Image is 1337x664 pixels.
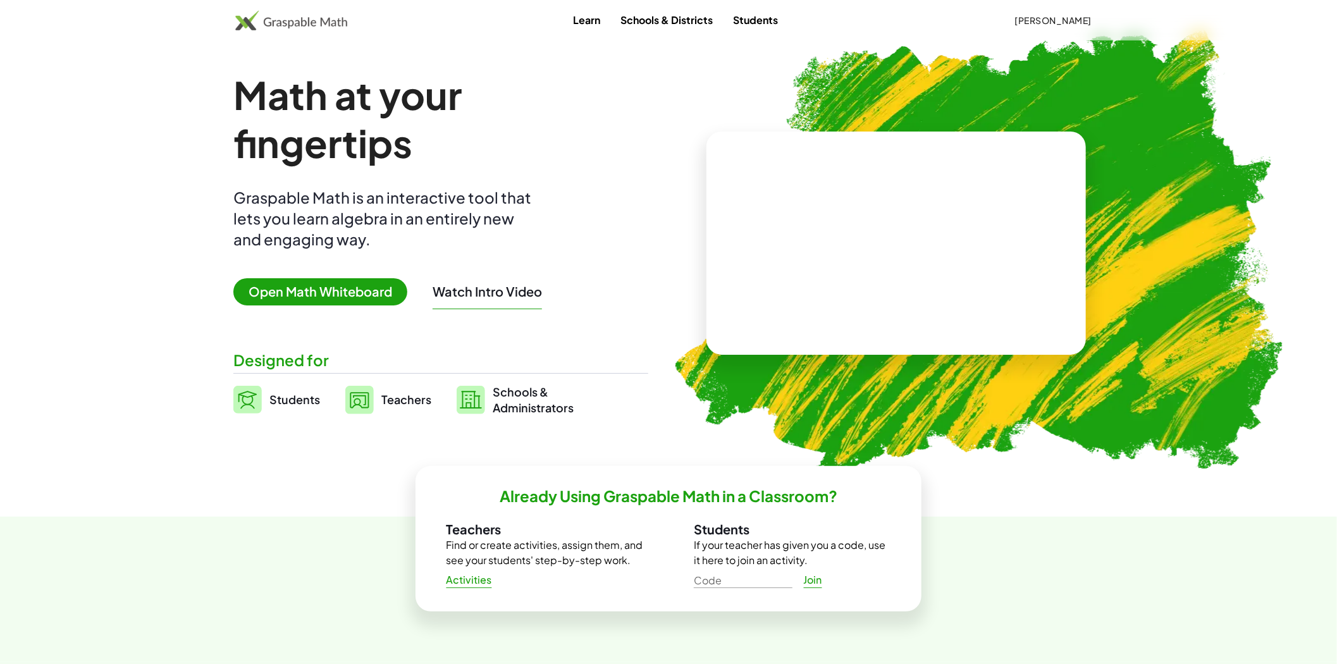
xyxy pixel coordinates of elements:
[610,8,723,32] a: Schools & Districts
[493,384,574,415] span: Schools & Administrators
[446,574,492,587] span: Activities
[233,386,262,414] img: svg%3e
[345,384,431,415] a: Teachers
[792,569,833,591] a: Join
[801,196,991,291] video: What is this? This is dynamic math notation. Dynamic math notation plays a central role in how Gr...
[500,486,837,506] h2: Already Using Graspable Math in a Classroom?
[233,384,320,415] a: Students
[233,350,648,371] div: Designed for
[563,8,610,32] a: Learn
[694,521,891,538] h3: Students
[457,384,574,415] a: Schools &Administrators
[723,8,788,32] a: Students
[446,538,643,568] p: Find or create activities, assign them, and see your students' step-by-step work.
[345,386,374,414] img: svg%3e
[233,286,417,299] a: Open Math Whiteboard
[803,574,822,587] span: Join
[1004,9,1102,32] button: [PERSON_NAME]
[433,283,542,300] button: Watch Intro Video
[446,521,643,538] h3: Teachers
[233,187,537,250] div: Graspable Math is an interactive tool that lets you learn algebra in an entirely new and engaging...
[233,71,636,167] h1: Math at your fingertips
[1014,15,1092,26] span: [PERSON_NAME]
[436,569,502,591] a: Activities
[694,538,891,568] p: If your teacher has given you a code, use it here to join an activity.
[381,392,431,407] span: Teachers
[269,392,320,407] span: Students
[233,278,407,305] span: Open Math Whiteboard
[457,386,485,414] img: svg%3e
